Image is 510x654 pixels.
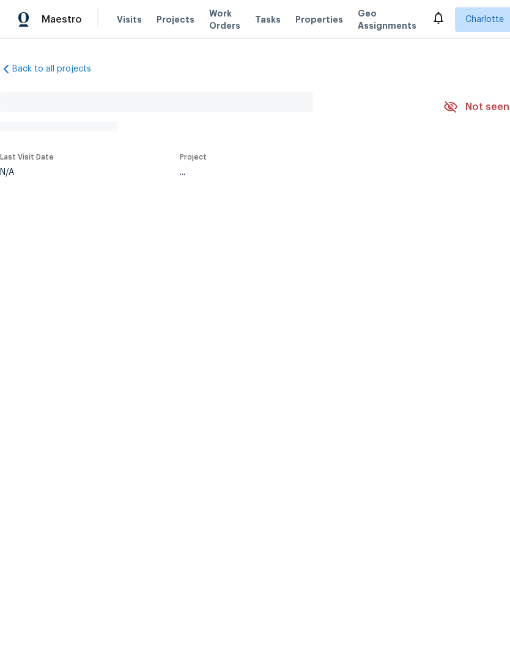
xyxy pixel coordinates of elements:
span: Maestro [42,13,82,26]
span: Geo Assignments [358,7,416,32]
span: Visits [117,13,142,26]
span: Charlotte [465,13,504,26]
span: Project [180,153,207,161]
span: Projects [157,13,194,26]
div: ... [180,168,415,177]
span: Work Orders [209,7,240,32]
span: Tasks [255,15,281,24]
span: Properties [295,13,343,26]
